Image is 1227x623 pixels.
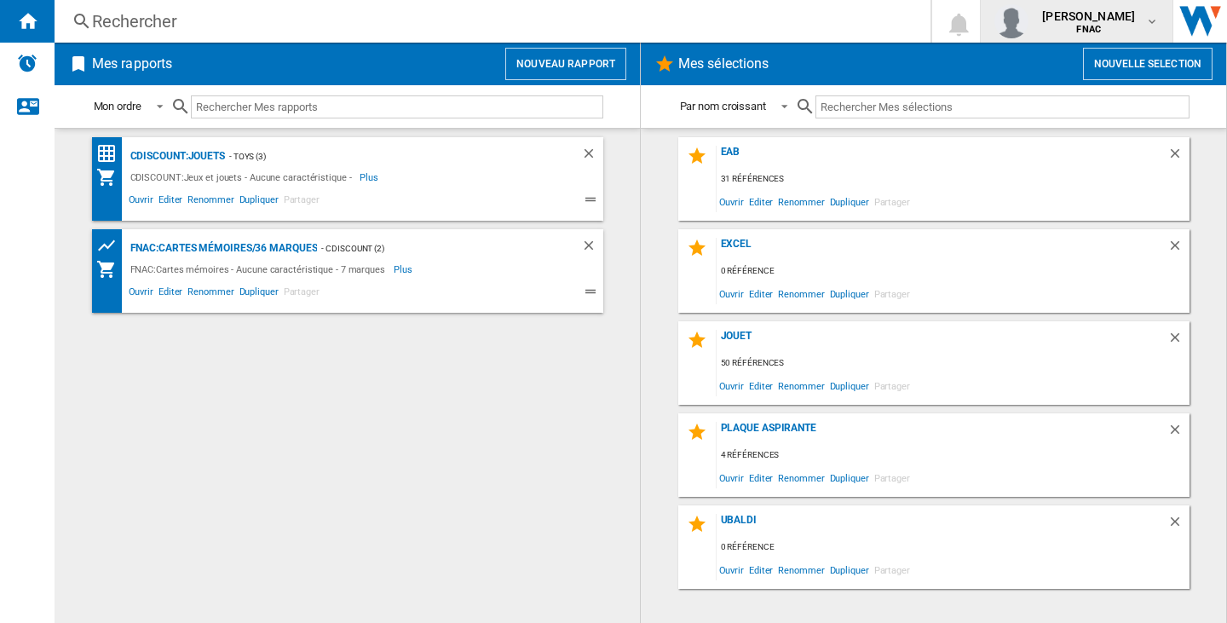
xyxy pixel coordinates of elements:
[872,374,913,397] span: Partager
[680,100,766,112] div: Par nom croissant
[827,282,872,305] span: Dupliquer
[1042,8,1135,25] span: [PERSON_NAME]
[827,558,872,581] span: Dupliquer
[126,238,318,259] div: FNAC:Cartes mémoires/36 marques
[94,100,141,112] div: Mon ordre
[775,466,827,489] span: Renommer
[281,192,322,212] span: Partager
[185,284,236,304] span: Renommer
[746,374,775,397] span: Editer
[126,192,156,212] span: Ouvrir
[505,48,626,80] button: Nouveau rapport
[1167,238,1190,261] div: Supprimer
[225,146,547,167] div: - Toys (3)
[126,167,360,187] div: CDISCOUNT:Jeux et jouets - Aucune caractéristique -
[126,284,156,304] span: Ouvrir
[872,558,913,581] span: Partager
[126,146,225,167] div: CDISCOUNT:Jouets
[1167,514,1190,537] div: Supprimer
[1076,24,1101,35] b: FNAC
[827,374,872,397] span: Dupliquer
[717,445,1190,466] div: 4 références
[96,235,126,257] div: Tableau des prix des produits
[156,192,185,212] span: Editer
[717,422,1167,445] div: plaque aspirante
[872,466,913,489] span: Partager
[775,282,827,305] span: Renommer
[394,259,415,280] span: Plus
[717,330,1167,353] div: jouet
[717,190,746,213] span: Ouvrir
[581,238,603,259] div: Supprimer
[775,190,827,213] span: Renommer
[717,558,746,581] span: Ouvrir
[746,282,775,305] span: Editer
[96,259,126,280] div: Mon assortiment
[717,169,1190,190] div: 31 références
[96,167,126,187] div: Mon assortiment
[581,146,603,167] div: Supprimer
[717,238,1167,261] div: excel
[17,53,37,73] img: alerts-logo.svg
[872,190,913,213] span: Partager
[994,4,1028,38] img: profile.jpg
[717,261,1190,282] div: 0 référence
[156,284,185,304] span: Editer
[92,9,886,33] div: Rechercher
[717,282,746,305] span: Ouvrir
[237,192,281,212] span: Dupliquer
[96,143,126,164] div: Matrice des prix
[717,514,1167,537] div: ubaldi
[872,282,913,305] span: Partager
[746,466,775,489] span: Editer
[1083,48,1213,80] button: Nouvelle selection
[185,192,236,212] span: Renommer
[717,353,1190,374] div: 50 références
[717,466,746,489] span: Ouvrir
[775,374,827,397] span: Renommer
[827,190,872,213] span: Dupliquer
[317,238,546,259] div: - cdiscount (2)
[281,284,322,304] span: Partager
[89,48,176,80] h2: Mes rapports
[675,48,772,80] h2: Mes sélections
[237,284,281,304] span: Dupliquer
[775,558,827,581] span: Renommer
[126,259,394,280] div: FNAC:Cartes mémoires - Aucune caractéristique - 7 marques
[717,537,1190,558] div: 0 référence
[1167,422,1190,445] div: Supprimer
[191,95,603,118] input: Rechercher Mes rapports
[1167,146,1190,169] div: Supprimer
[360,167,381,187] span: Plus
[717,374,746,397] span: Ouvrir
[746,190,775,213] span: Editer
[827,466,872,489] span: Dupliquer
[815,95,1190,118] input: Rechercher Mes sélections
[746,558,775,581] span: Editer
[1167,330,1190,353] div: Supprimer
[717,146,1167,169] div: eab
